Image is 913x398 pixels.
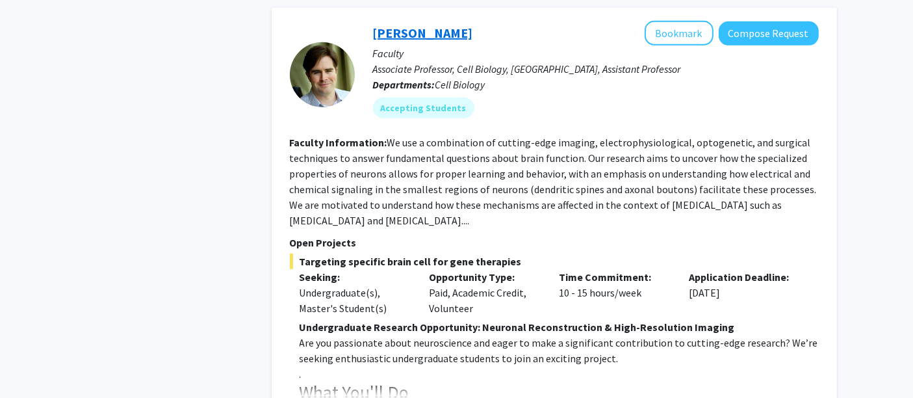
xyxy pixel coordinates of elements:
[373,61,819,77] p: Associate Professor, Cell Biology, [GEOGRAPHIC_DATA], Assistant Professor
[645,21,714,46] button: Add Matt Rowan to Bookmarks
[419,269,549,316] div: Paid, Academic Credit, Volunteer
[300,285,410,316] div: Undergraduate(s), Master's Student(s)
[549,269,679,316] div: 10 - 15 hours/week
[689,269,799,285] p: Application Deadline:
[300,366,819,382] p: .
[373,46,819,61] p: Faculty
[290,136,817,227] fg-read-more: We use a combination of cutting-edge imaging, electrophysiological, optogenetic, and surgical tec...
[290,136,387,149] b: Faculty Information:
[373,25,473,41] a: [PERSON_NAME]
[300,269,410,285] p: Seeking:
[290,254,819,269] span: Targeting specific brain cell for gene therapies
[435,78,485,91] span: Cell Biology
[429,269,539,285] p: Opportunity Type:
[719,21,819,46] button: Compose Request to Matt Rowan
[10,339,55,388] iframe: Chat
[300,321,735,334] strong: Undergraduate Research Opportunity: Neuronal Reconstruction & High-Resolution Imaging
[290,235,819,250] p: Open Projects
[373,98,474,118] mat-chip: Accepting Students
[300,335,819,366] p: Are you passionate about neuroscience and eager to make a significant contribution to cutting-edg...
[679,269,809,316] div: [DATE]
[373,78,435,91] b: Departments:
[559,269,669,285] p: Time Commitment:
